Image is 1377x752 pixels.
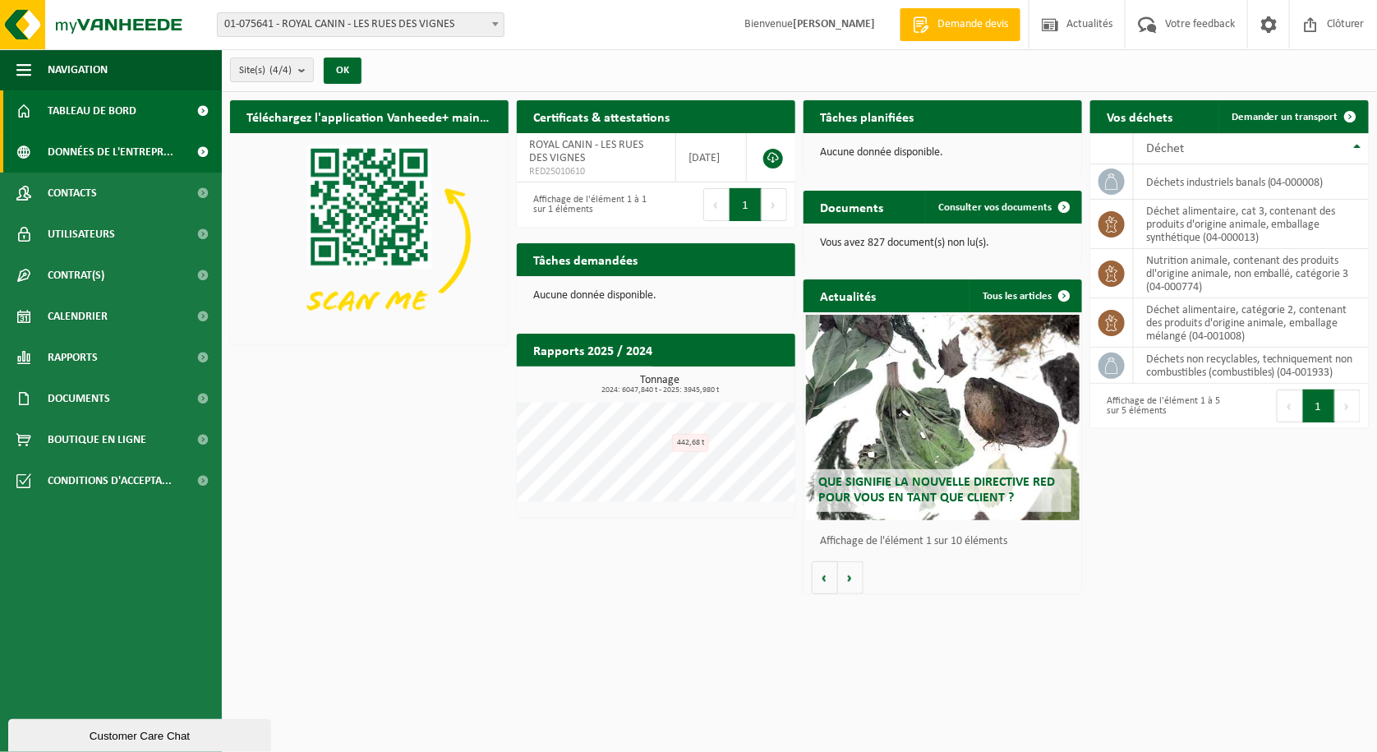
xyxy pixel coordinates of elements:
[818,476,1055,505] span: Que signifie la nouvelle directive RED pour vous en tant que client ?
[925,191,1080,224] a: Consulter vos documents
[48,378,110,419] span: Documents
[48,460,172,501] span: Conditions d'accepta...
[1090,100,1189,132] h2: Vos déchets
[804,100,930,132] h2: Tâches planifiées
[525,187,648,223] div: Affichage de l'élément 1 à 1 sur 1 éléments
[1218,100,1367,133] a: Demander un transport
[1146,142,1184,155] span: Déchet
[517,100,686,132] h2: Certificats & attestations
[48,419,146,460] span: Boutique en ligne
[269,65,292,76] count: (4/4)
[969,279,1080,312] a: Tous les articles
[517,334,669,366] h2: Rapports 2025 / 2024
[48,90,136,131] span: Tableau de bord
[806,315,1079,520] a: Que signifie la nouvelle directive RED pour vous en tant que client ?
[48,131,173,173] span: Données de l'entrepr...
[48,214,115,255] span: Utilisateurs
[652,366,794,399] a: Consulter les rapports
[804,279,892,311] h2: Actualités
[525,375,795,394] h3: Tonnage
[529,139,643,164] span: ROYAL CANIN - LES RUES DES VIGNES
[838,561,864,594] button: Volgende
[239,58,292,83] span: Site(s)
[230,58,314,82] button: Site(s)(4/4)
[48,337,98,378] span: Rapports
[1134,164,1369,200] td: déchets industriels banals (04-000008)
[324,58,362,84] button: OK
[218,13,504,36] span: 01-075641 - ROYAL CANIN - LES RUES DES VIGNES
[938,202,1052,213] span: Consulter vos documents
[1277,390,1303,422] button: Previous
[703,188,730,221] button: Previous
[1134,348,1369,384] td: déchets non recyclables, techniquement non combustibles (combustibles) (04-001933)
[1134,298,1369,348] td: déchet alimentaire, catégorie 2, contenant des produits d'origine animale, emballage mélangé (04-...
[804,191,900,223] h2: Documents
[1134,249,1369,298] td: nutrition animale, contenant des produits dl'origine animale, non emballé, catégorie 3 (04-000774)
[217,12,504,37] span: 01-075641 - ROYAL CANIN - LES RUES DES VIGNES
[762,188,787,221] button: Next
[812,561,838,594] button: Vorige
[820,536,1074,547] p: Affichage de l'élément 1 sur 10 éléments
[933,16,1012,33] span: Demande devis
[1098,388,1222,424] div: Affichage de l'élément 1 à 5 sur 5 éléments
[730,188,762,221] button: 1
[230,100,509,132] h2: Téléchargez l'application Vanheede+ maintenant!
[517,243,654,275] h2: Tâches demandées
[8,716,274,752] iframe: chat widget
[525,386,795,394] span: 2024: 6047,840 t - 2025: 3945,980 t
[48,49,108,90] span: Navigation
[820,238,1066,249] p: Vous avez 827 document(s) non lu(s).
[672,434,709,452] div: 442,68 t
[820,147,1066,159] p: Aucune donnée disponible.
[529,165,663,178] span: RED25010610
[676,133,747,182] td: [DATE]
[1303,390,1335,422] button: 1
[793,18,875,30] strong: [PERSON_NAME]
[48,255,104,296] span: Contrat(s)
[230,133,509,342] img: Download de VHEPlus App
[48,173,97,214] span: Contacts
[533,290,779,302] p: Aucune donnée disponible.
[1232,112,1338,122] span: Demander un transport
[48,296,108,337] span: Calendrier
[1335,390,1361,422] button: Next
[900,8,1020,41] a: Demande devis
[1134,200,1369,249] td: déchet alimentaire, cat 3, contenant des produits d'origine animale, emballage synthétique (04-00...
